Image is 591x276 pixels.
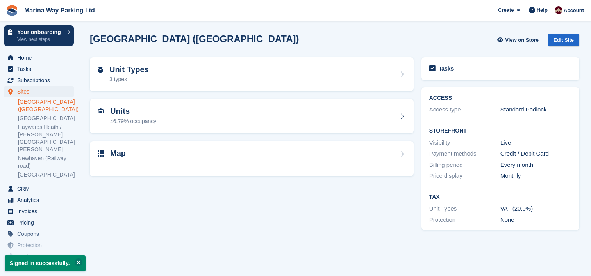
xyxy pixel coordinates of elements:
a: Your onboarding View next steps [4,25,74,46]
a: menu [4,228,74,239]
img: unit-icn-7be61d7bf1b0ce9d3e12c5938cc71ed9869f7b940bace4675aadf7bd6d80202e.svg [98,108,104,114]
span: Invoices [17,206,64,217]
a: menu [4,75,74,86]
h2: Map [110,149,126,158]
span: CRM [17,183,64,194]
div: Access type [429,105,500,114]
a: Newhaven (Railway road) [18,155,74,170]
div: Standard Padlock [500,105,571,114]
div: None [500,216,571,225]
div: Every month [500,161,571,170]
h2: Units [110,107,156,116]
img: Daniel Finn [555,6,562,14]
a: menu [4,195,74,205]
a: Unit Types 3 types [90,57,414,92]
span: Sites [17,86,64,97]
img: stora-icon-8386f47178a22dfd0bd8f6a31ec36ba5ce8667c1dd55bd0f319d3a0aa187defe.svg [6,5,18,16]
div: Price display [429,172,500,180]
a: menu [4,217,74,228]
a: [GEOGRAPHIC_DATA] ([GEOGRAPHIC_DATA]) [18,98,74,113]
h2: Tax [429,194,571,200]
a: Edit Site [548,34,579,50]
h2: Storefront [429,128,571,134]
h2: [GEOGRAPHIC_DATA] ([GEOGRAPHIC_DATA]) [90,34,299,44]
h2: ACCESS [429,95,571,101]
a: menu [4,240,74,251]
div: Monthly [500,172,571,180]
div: VAT (20.0%) [500,204,571,213]
p: Signed in successfully. [5,255,86,271]
a: menu [4,183,74,194]
span: Subscriptions [17,75,64,86]
p: View next steps [17,36,64,43]
span: Tasks [17,64,64,74]
a: menu [4,251,74,262]
a: View on Store [496,34,542,46]
a: [GEOGRAPHIC_DATA] [18,115,74,122]
div: Payment methods [429,149,500,158]
div: 46.79% occupancy [110,117,156,126]
span: Home [17,52,64,63]
span: Protection [17,240,64,251]
a: Marina Way Parking Ltd [21,4,98,17]
a: [GEOGRAPHIC_DATA] [18,171,74,179]
p: Your onboarding [17,29,64,35]
span: Pricing [17,217,64,228]
a: menu [4,64,74,74]
span: Account [564,7,584,14]
div: 3 types [109,75,149,83]
div: Edit Site [548,34,579,46]
a: menu [4,86,74,97]
span: Help [537,6,548,14]
h2: Tasks [439,65,454,72]
span: Coupons [17,228,64,239]
h2: Unit Types [109,65,149,74]
span: Analytics [17,195,64,205]
div: Billing period [429,161,500,170]
div: Live [500,138,571,147]
a: menu [4,206,74,217]
img: map-icn-33ee37083ee616e46c38cad1a60f524a97daa1e2b2c8c0bc3eb3415660979fc1.svg [98,150,104,157]
a: menu [4,52,74,63]
img: unit-type-icn-2b2737a686de81e16bb02015468b77c625bbabd49415b5ef34ead5e3b44a266d.svg [98,67,103,73]
div: Visibility [429,138,500,147]
div: Unit Types [429,204,500,213]
span: View on Store [505,36,539,44]
div: Credit / Debit Card [500,149,571,158]
a: Haywards Heath / [PERSON_NAME][GEOGRAPHIC_DATA][PERSON_NAME] [18,124,74,153]
div: Protection [429,216,500,225]
a: Map [90,141,414,177]
a: Units 46.79% occupancy [90,99,414,133]
span: Create [498,6,514,14]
